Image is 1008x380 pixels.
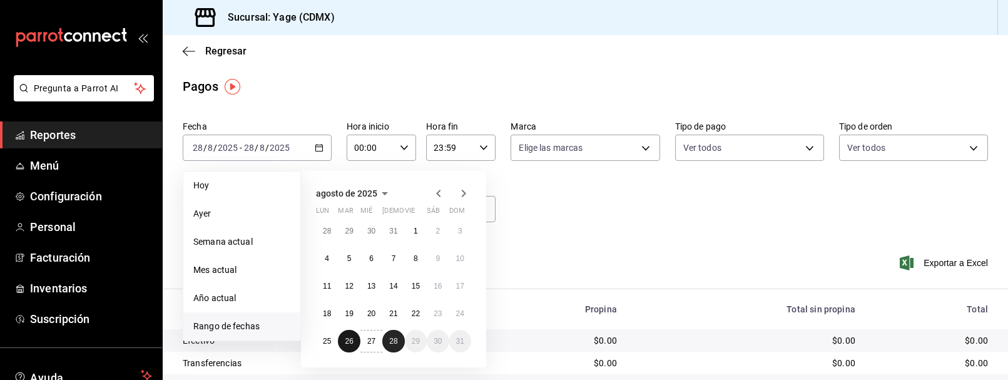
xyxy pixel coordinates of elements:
[240,143,242,153] span: -
[203,143,207,153] span: /
[323,227,331,235] abbr: 28 de julio de 2025
[389,337,397,346] abbr: 28 de agosto de 2025
[427,275,449,297] button: 16 de agosto de 2025
[218,10,335,25] h3: Sucursal: Yage (CDMX)
[675,122,824,131] label: Tipo de pago
[30,188,152,205] span: Configuración
[360,247,382,270] button: 6 de agosto de 2025
[338,330,360,352] button: 26 de agosto de 2025
[449,247,471,270] button: 10 de agosto de 2025
[405,247,427,270] button: 8 de agosto de 2025
[367,309,375,318] abbr: 20 de agosto de 2025
[382,220,404,242] button: 31 de julio de 2025
[217,143,238,153] input: ----
[382,330,404,352] button: 28 de agosto de 2025
[205,45,247,57] span: Regresar
[183,45,247,57] button: Regresar
[316,330,338,352] button: 25 de agosto de 2025
[345,337,353,346] abbr: 26 de agosto de 2025
[360,330,382,352] button: 27 de agosto de 2025
[213,143,217,153] span: /
[323,337,331,346] abbr: 25 de agosto de 2025
[405,207,415,220] abbr: viernes
[434,309,442,318] abbr: 23 de agosto de 2025
[875,304,988,314] div: Total
[412,309,420,318] abbr: 22 de agosto de 2025
[847,141,885,154] span: Ver todos
[637,334,855,347] div: $0.00
[9,91,154,104] a: Pregunta a Parrot AI
[30,280,152,297] span: Inventarios
[345,282,353,290] abbr: 12 de agosto de 2025
[193,207,290,220] span: Ayer
[412,282,420,290] abbr: 15 de agosto de 2025
[193,292,290,305] span: Año actual
[497,357,617,369] div: $0.00
[316,207,329,220] abbr: lunes
[269,143,290,153] input: ----
[389,309,397,318] abbr: 21 de agosto de 2025
[414,227,418,235] abbr: 1 de agosto de 2025
[183,357,477,369] div: Transferencias
[345,309,353,318] abbr: 19 de agosto de 2025
[193,320,290,333] span: Rango de fechas
[839,122,988,131] label: Tipo de orden
[456,337,464,346] abbr: 31 de agosto de 2025
[405,302,427,325] button: 22 de agosto de 2025
[34,82,135,95] span: Pregunta a Parrot AI
[434,337,442,346] abbr: 30 de agosto de 2025
[193,179,290,192] span: Hoy
[323,309,331,318] abbr: 18 de agosto de 2025
[14,75,154,101] button: Pregunta a Parrot AI
[389,227,397,235] abbr: 31 de julio de 2025
[456,254,464,263] abbr: 10 de agosto de 2025
[316,220,338,242] button: 28 de julio de 2025
[497,334,617,347] div: $0.00
[519,141,583,154] span: Elige las marcas
[902,255,988,270] button: Exportar a Excel
[316,275,338,297] button: 11 de agosto de 2025
[338,247,360,270] button: 5 de agosto de 2025
[323,282,331,290] abbr: 11 de agosto de 2025
[360,275,382,297] button: 13 de agosto de 2025
[405,330,427,352] button: 29 de agosto de 2025
[259,143,265,153] input: --
[347,254,352,263] abbr: 5 de agosto de 2025
[192,143,203,153] input: --
[316,188,377,198] span: agosto de 2025
[30,157,152,174] span: Menú
[338,275,360,297] button: 12 de agosto de 2025
[414,254,418,263] abbr: 8 de agosto de 2025
[456,309,464,318] abbr: 24 de agosto de 2025
[382,247,404,270] button: 7 de agosto de 2025
[449,330,471,352] button: 31 de agosto de 2025
[345,227,353,235] abbr: 29 de julio de 2025
[405,275,427,297] button: 15 de agosto de 2025
[637,357,855,369] div: $0.00
[369,254,374,263] abbr: 6 de agosto de 2025
[456,282,464,290] abbr: 17 de agosto de 2025
[183,77,218,96] div: Pagos
[183,122,332,131] label: Fecha
[325,254,329,263] abbr: 4 de agosto de 2025
[458,227,462,235] abbr: 3 de agosto de 2025
[435,227,440,235] abbr: 2 de agosto de 2025
[138,33,148,43] button: open_drawer_menu
[255,143,258,153] span: /
[427,247,449,270] button: 9 de agosto de 2025
[367,282,375,290] abbr: 13 de agosto de 2025
[449,275,471,297] button: 17 de agosto de 2025
[360,302,382,325] button: 20 de agosto de 2025
[382,207,456,220] abbr: jueves
[392,254,396,263] abbr: 7 de agosto de 2025
[497,304,617,314] div: Propina
[427,302,449,325] button: 23 de agosto de 2025
[225,79,240,95] button: Tooltip marker
[637,304,855,314] div: Total sin propina
[207,143,213,153] input: --
[193,264,290,277] span: Mes actual
[683,141,721,154] span: Ver todos
[435,254,440,263] abbr: 9 de agosto de 2025
[243,143,255,153] input: --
